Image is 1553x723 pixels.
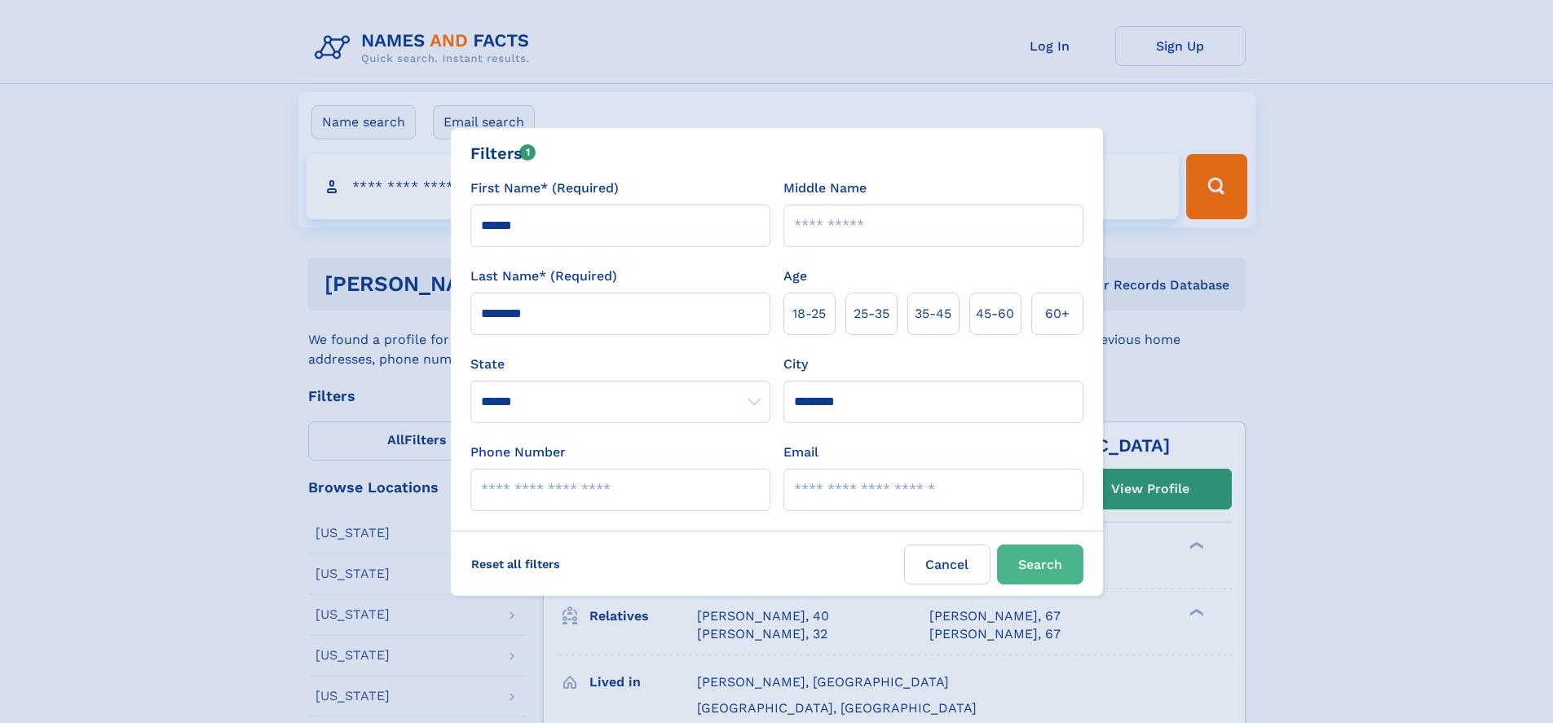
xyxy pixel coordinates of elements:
[997,544,1083,584] button: Search
[783,267,807,286] label: Age
[470,179,619,198] label: First Name* (Required)
[915,304,951,324] span: 35‑45
[854,304,889,324] span: 25‑35
[470,443,566,462] label: Phone Number
[783,355,808,374] label: City
[783,443,818,462] label: Email
[904,544,990,584] label: Cancel
[470,267,617,286] label: Last Name* (Required)
[783,179,867,198] label: Middle Name
[470,355,770,374] label: State
[461,544,571,584] label: Reset all filters
[470,141,536,165] div: Filters
[976,304,1014,324] span: 45‑60
[792,304,826,324] span: 18‑25
[1045,304,1070,324] span: 60+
